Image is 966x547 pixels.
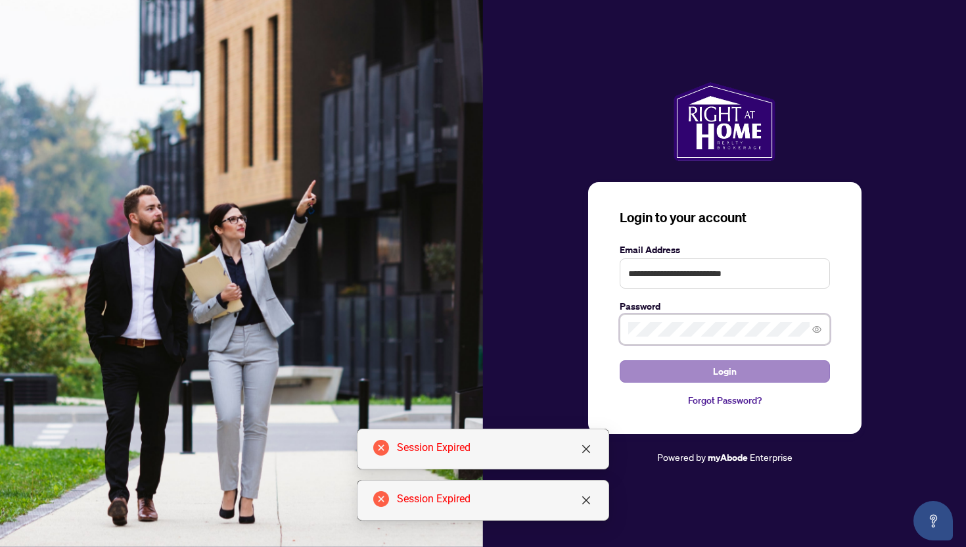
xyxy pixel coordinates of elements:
div: Session Expired [397,440,593,456]
img: ma-logo [674,82,775,161]
a: Close [579,442,593,456]
span: close [581,444,591,454]
a: Forgot Password? [620,393,830,408]
span: close [581,495,591,506]
label: Password [620,299,830,314]
a: myAbode [708,450,748,465]
a: Close [579,493,593,508]
label: Email Address [620,243,830,257]
span: Powered by [657,451,706,463]
span: close-circle [373,491,389,507]
h3: Login to your account [620,208,830,227]
span: eye [812,325,821,334]
span: close-circle [373,440,389,456]
button: Open asap [913,501,953,540]
span: Enterprise [750,451,793,463]
button: Login [620,360,830,383]
div: Session Expired [397,491,593,507]
span: Login [713,361,737,382]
